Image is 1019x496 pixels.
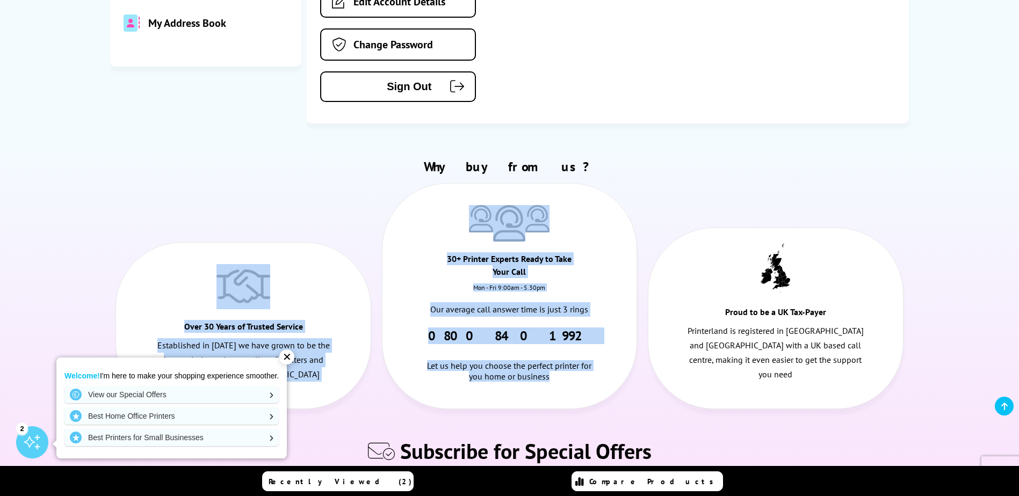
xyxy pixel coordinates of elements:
a: View our Special Offers [64,386,279,403]
strong: Welcome! [64,371,100,380]
img: Trusted Service [216,264,270,307]
p: I'm here to make your shopping experience smoother. [64,371,279,381]
a: Compare Products [572,471,723,491]
div: Proud to be a UK Tax-Payer [712,305,839,324]
a: Change Password [320,28,476,61]
img: UK tax payer [761,243,790,293]
button: Sign Out [320,71,476,102]
p: Our average call answer time is just 3 rings [421,302,599,317]
span: Recently Viewed (2) [269,477,412,486]
div: Mon - Fri 9:00am - 5.30pm [382,283,637,302]
a: Best Printers for Small Businesses [64,429,279,446]
div: 2 [16,422,28,434]
img: address-book-duotone-solid.svg [124,14,140,32]
div: Join the [DOMAIN_NAME] mailing list for the latest promotions and discount codes [5,465,1014,481]
a: Best Home Office Printers [64,407,279,425]
h2: Why buy from us? [110,158,908,175]
span: Compare Products [589,477,719,486]
span: Sign Out [337,81,432,93]
div: Over 30 Years of Trusted Service [180,320,307,338]
div: ✕ [279,349,294,364]
a: Recently Viewed (2) [262,471,414,491]
div: Let us help you choose the perfect printer for you home or business [421,344,599,382]
span: Subscribe for Special Offers [400,437,652,465]
p: Established in [DATE] we have grown to be the largest independent reseller of printers and consum... [154,338,333,382]
img: Printer Experts [493,205,525,242]
p: Printerland is registered in [GEOGRAPHIC_DATA] and [GEOGRAPHIC_DATA] with a UK based call centre,... [686,324,865,382]
div: 30+ Printer Experts Ready to Take Your Call [446,252,573,283]
a: 0800 840 1992 [428,327,591,344]
span: My Address Book [148,16,226,30]
img: Printer Experts [525,205,550,232]
img: Printer Experts [469,205,493,232]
